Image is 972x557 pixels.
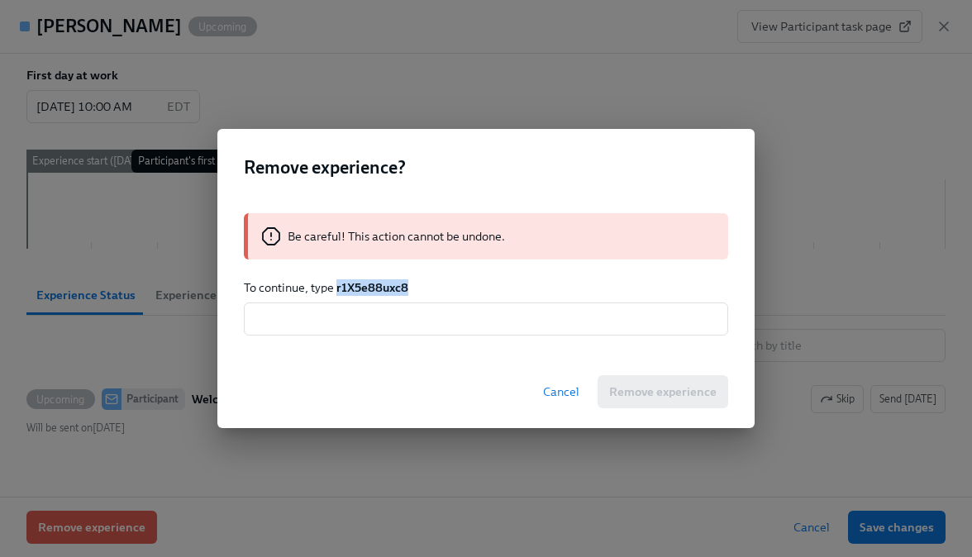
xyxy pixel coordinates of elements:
[336,280,408,295] strong: r1X5e88uxc8
[531,375,591,408] button: Cancel
[244,279,728,296] p: To continue, type
[244,155,728,180] h2: Remove experience?
[288,228,505,245] p: Be careful! This action cannot be undone.
[543,383,579,400] span: Cancel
